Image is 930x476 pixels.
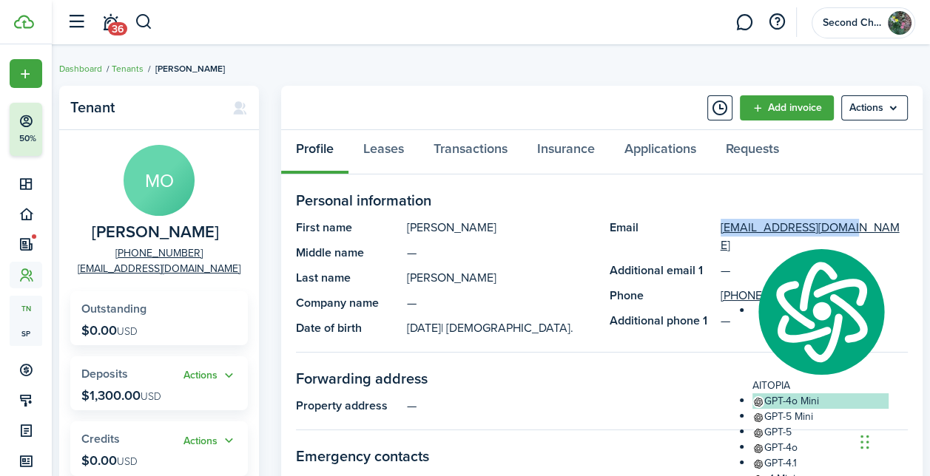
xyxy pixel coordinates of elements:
button: Open menu [183,367,237,384]
span: Credits [81,430,120,447]
panel-main-title: Additional phone 1 [610,312,713,330]
img: gpt-black.svg [752,458,764,470]
a: [EMAIL_ADDRESS][DOMAIN_NAME] [721,219,909,254]
iframe: Chat Widget [684,316,930,476]
span: Outstanding [81,300,146,317]
panel-main-description: [PERSON_NAME] [407,269,595,287]
a: Add invoice [740,95,834,120]
button: Actions [183,367,237,384]
div: GPT-5 [752,424,889,440]
a: tn [10,296,42,321]
panel-main-title: Email [610,219,713,254]
button: Open menu [10,59,42,88]
button: Search [135,10,153,35]
button: 50% [10,103,132,156]
a: sp [10,321,42,346]
img: logo.svg [752,245,889,378]
panel-main-title: Last name [296,269,400,287]
span: USD [117,324,138,339]
panel-main-section-title: Personal information [296,189,908,211]
a: Applications [610,130,711,174]
panel-main-title: Property address [296,397,400,415]
panel-main-section-title: Emergency contacts [296,445,908,467]
a: [PHONE_NUMBER] [115,245,203,261]
a: Insurance [522,130,610,174]
span: USD [117,454,138,469]
a: Messaging [730,4,758,41]
button: Open sidebar [62,8,90,36]
span: USD [141,389,161,404]
panel-main-description: — [407,294,595,312]
a: [EMAIL_ADDRESS][DOMAIN_NAME] [78,261,240,276]
p: 50% [18,132,37,145]
button: Open resource center [764,10,789,35]
span: Second Chance Property Management [823,18,882,28]
p: $1,300.00 [81,388,161,403]
a: Transactions [419,130,522,174]
div: GPT-4o [752,440,889,455]
a: [PHONE_NUMBER] [721,287,819,305]
img: Second Chance Property Management [888,11,912,35]
panel-main-title: Company name [296,294,400,312]
panel-main-section-title: Forwarding address [296,367,908,390]
button: Timeline [707,95,732,120]
a: Requests [711,130,794,174]
button: Actions [183,432,237,449]
p: $0.00 [81,453,138,468]
div: GPT-4o Mini [752,393,889,409]
a: Dashboard [59,62,102,75]
panel-main-title: Middle name [296,244,400,262]
img: gpt-black.svg [752,443,764,455]
panel-main-title: Date of birth [296,319,400,337]
panel-main-title: Additional email 1 [610,262,713,279]
p: $0.00 [81,323,138,338]
button: Open menu [183,432,237,449]
a: Leases [348,130,419,174]
div: AITOPIA [752,245,889,393]
panel-main-description: — [407,244,595,262]
img: gpt-black.svg [752,412,764,424]
menu-btn: Actions [841,95,908,120]
a: Notifications [96,4,124,41]
panel-main-title: First name [296,219,400,237]
span: | [DEMOGRAPHIC_DATA]. [441,319,573,336]
button: Open menu [841,95,908,120]
panel-main-description: [PERSON_NAME] [407,219,595,237]
div: GPT-4.1 [752,455,889,471]
span: Mallory Olmstead [92,223,219,242]
div: GPT-5 Mini [752,409,889,424]
img: gpt-black.svg [752,427,764,439]
img: TenantCloud [14,15,34,29]
span: Deposits [81,365,128,382]
panel-main-description: — [407,397,908,415]
panel-main-title: Tenant [70,99,218,116]
a: Tenants [112,62,144,75]
panel-main-description: [DATE] [407,319,595,337]
avatar-text: MO [124,145,195,216]
span: [PERSON_NAME] [155,62,225,75]
span: 36 [108,22,127,35]
img: gpt-black.svg [752,396,764,408]
panel-main-title: Phone [610,287,713,305]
